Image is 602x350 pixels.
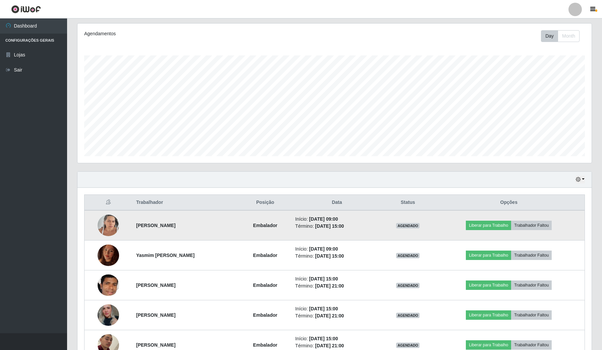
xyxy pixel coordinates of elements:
strong: Yasmim [PERSON_NAME] [136,253,195,258]
div: Agendamentos [84,30,287,37]
time: [DATE] 21:00 [315,283,344,289]
th: Posição [239,195,291,211]
button: Liberar para Trabalho [466,280,511,290]
button: Liberar para Trabalho [466,310,511,320]
span: AGENDADO [396,223,420,228]
th: Opções [433,195,585,211]
button: Month [558,30,580,42]
button: Trabalhador Faltou [511,340,552,350]
li: Término: [295,342,378,349]
div: First group [541,30,580,42]
strong: [PERSON_NAME] [136,223,175,228]
time: [DATE] 21:00 [315,343,344,348]
strong: Embalador [253,253,277,258]
time: [DATE] 15:00 [309,306,338,311]
span: AGENDADO [396,313,420,318]
span: AGENDADO [396,253,420,258]
li: Início: [295,305,378,312]
img: CoreUI Logo [11,5,41,13]
time: [DATE] 15:00 [309,276,338,281]
th: Status [383,195,433,211]
button: Trabalhador Faltou [511,221,552,230]
strong: Embalador [253,342,277,348]
li: Início: [295,275,378,282]
button: Day [541,30,558,42]
li: Início: [295,335,378,342]
time: [DATE] 15:00 [309,336,338,341]
strong: [PERSON_NAME] [136,312,175,318]
strong: Embalador [253,312,277,318]
button: Liberar para Trabalho [466,221,511,230]
time: [DATE] 15:00 [315,253,344,259]
li: Início: [295,216,378,223]
li: Término: [295,253,378,260]
img: 1741963068390.jpeg [98,211,119,239]
strong: Embalador [253,223,277,228]
th: Data [291,195,382,211]
span: AGENDADO [396,343,420,348]
strong: [PERSON_NAME] [136,342,175,348]
strong: Embalador [253,282,277,288]
button: Trabalhador Faltou [511,280,552,290]
time: [DATE] 09:00 [309,246,338,252]
button: Liberar para Trabalho [466,340,511,350]
li: Início: [295,246,378,253]
time: [DATE] 15:00 [315,223,344,229]
li: Término: [295,312,378,319]
strong: [PERSON_NAME] [136,282,175,288]
img: 1751159400475.jpeg [98,241,119,269]
li: Término: [295,282,378,290]
div: Toolbar with button groups [541,30,585,42]
th: Trabalhador [132,195,239,211]
button: Liberar para Trabalho [466,251,511,260]
time: [DATE] 09:00 [309,216,338,222]
li: Término: [295,223,378,230]
button: Trabalhador Faltou [511,251,552,260]
span: AGENDADO [396,283,420,288]
img: 1709861924003.jpeg [98,270,119,301]
img: 1741885516826.jpeg [98,299,119,331]
time: [DATE] 21:00 [315,313,344,318]
button: Trabalhador Faltou [511,310,552,320]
